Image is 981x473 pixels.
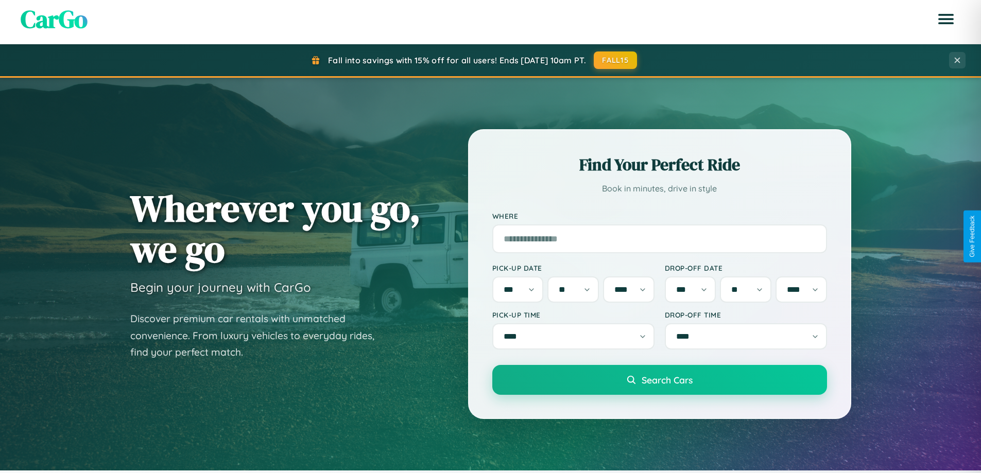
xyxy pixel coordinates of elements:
[492,264,655,272] label: Pick-up Date
[492,365,827,395] button: Search Cars
[642,374,693,386] span: Search Cars
[665,264,827,272] label: Drop-off Date
[932,5,960,33] button: Open menu
[492,212,827,220] label: Where
[969,216,976,257] div: Give Feedback
[492,310,655,319] label: Pick-up Time
[328,55,586,65] span: Fall into savings with 15% off for all users! Ends [DATE] 10am PT.
[665,310,827,319] label: Drop-off Time
[21,2,88,36] span: CarGo
[130,310,388,361] p: Discover premium car rentals with unmatched convenience. From luxury vehicles to everyday rides, ...
[492,181,827,196] p: Book in minutes, drive in style
[594,51,637,69] button: FALL15
[130,188,421,269] h1: Wherever you go, we go
[492,153,827,176] h2: Find Your Perfect Ride
[130,279,311,295] h3: Begin your journey with CarGo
